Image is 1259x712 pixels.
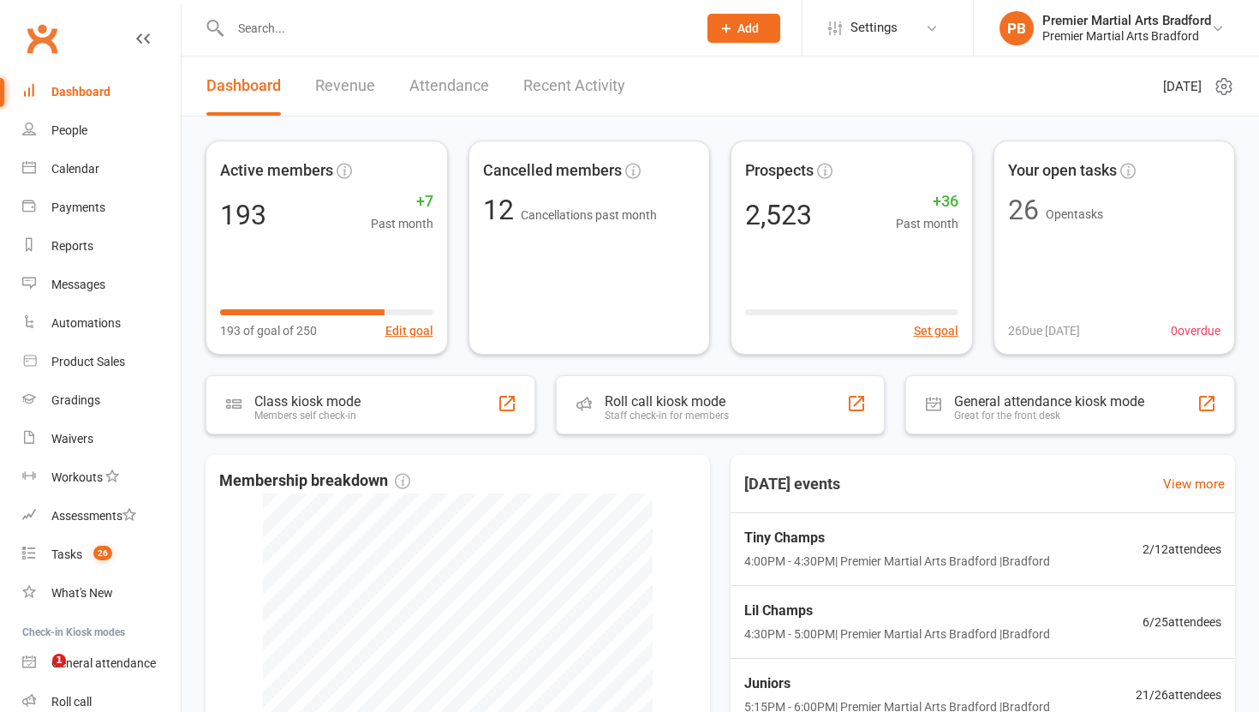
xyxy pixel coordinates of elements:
div: People [51,123,87,137]
div: Premier Martial Arts Bradford [1042,13,1211,28]
a: Payments [22,188,181,227]
div: Waivers [51,432,93,446]
a: Product Sales [22,343,181,381]
a: Dashboard [206,57,281,116]
a: Assessments [22,497,181,535]
a: Dashboard [22,73,181,111]
span: Tiny Champs [744,527,1050,549]
span: Cancellations past month [521,208,657,222]
a: Waivers [22,420,181,458]
span: Active members [220,159,333,183]
span: 2 / 12 attendees [1143,540,1221,559]
a: Recent Activity [523,57,625,116]
span: Settings [850,9,898,47]
span: Your open tasks [1008,159,1117,183]
div: Reports [51,239,93,253]
span: +7 [371,189,433,214]
div: Gradings [51,393,100,407]
div: Messages [51,278,105,291]
a: Attendance [409,57,489,116]
span: Cancelled members [483,159,622,183]
span: 0 overdue [1171,321,1220,340]
div: Assessments [51,509,136,523]
div: PB [999,11,1034,45]
a: Calendar [22,150,181,188]
div: Members self check-in [254,410,361,422]
div: 26 [1008,196,1039,224]
a: Messages [22,266,181,304]
span: Past month [371,214,433,233]
input: Search... [225,16,685,40]
a: Clubworx [21,17,63,60]
div: 193 [220,201,266,229]
div: Payments [51,200,105,214]
a: Tasks 26 [22,535,181,574]
button: Add [707,14,780,43]
div: Roll call [51,695,92,709]
span: Membership breakdown [219,469,410,494]
span: 21 / 26 attendees [1136,685,1221,704]
div: Staff check-in for members [605,410,729,422]
span: Lil Champs [744,600,1050,622]
div: Great for the front desk [954,410,1144,422]
span: Past month [896,214,958,233]
span: +36 [896,189,958,214]
div: Workouts [51,470,103,484]
div: Premier Martial Arts Bradford [1042,28,1211,44]
span: Juniors [744,673,1050,695]
a: General attendance kiosk mode [22,644,181,683]
div: Class kiosk mode [254,393,361,410]
a: View more [1163,474,1225,494]
span: 26 Due [DATE] [1008,321,1080,340]
span: [DATE] [1163,76,1202,97]
span: Prospects [745,159,814,183]
a: Gradings [22,381,181,420]
div: Product Sales [51,355,125,368]
iframe: Intercom live chat [17,654,58,695]
span: 4:30PM - 5:00PM | Premier Martial Arts Bradford | Bradford [744,625,1050,643]
a: Reports [22,227,181,266]
a: Workouts [22,458,181,497]
span: 26 [93,546,112,560]
h3: [DATE] events [731,469,854,500]
div: 2,523 [745,201,812,229]
button: Edit goal [385,321,433,340]
div: Dashboard [51,85,110,99]
div: Roll call kiosk mode [605,393,729,410]
a: Revenue [315,57,375,116]
span: 4:00PM - 4:30PM | Premier Martial Arts Bradford | Bradford [744,552,1050,571]
span: Add [737,21,759,35]
a: What's New [22,574,181,613]
span: 6 / 25 attendees [1143,613,1221,631]
div: Calendar [51,162,99,176]
a: Automations [22,304,181,343]
div: General attendance [51,656,156,670]
div: What's New [51,586,113,600]
span: 1 [52,654,66,667]
div: Tasks [51,547,82,561]
span: 12 [483,194,521,226]
button: Set goal [914,321,958,340]
a: People [22,111,181,150]
span: 193 of goal of 250 [220,321,317,340]
span: Open tasks [1046,207,1103,221]
div: Automations [51,316,121,330]
div: General attendance kiosk mode [954,393,1144,410]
